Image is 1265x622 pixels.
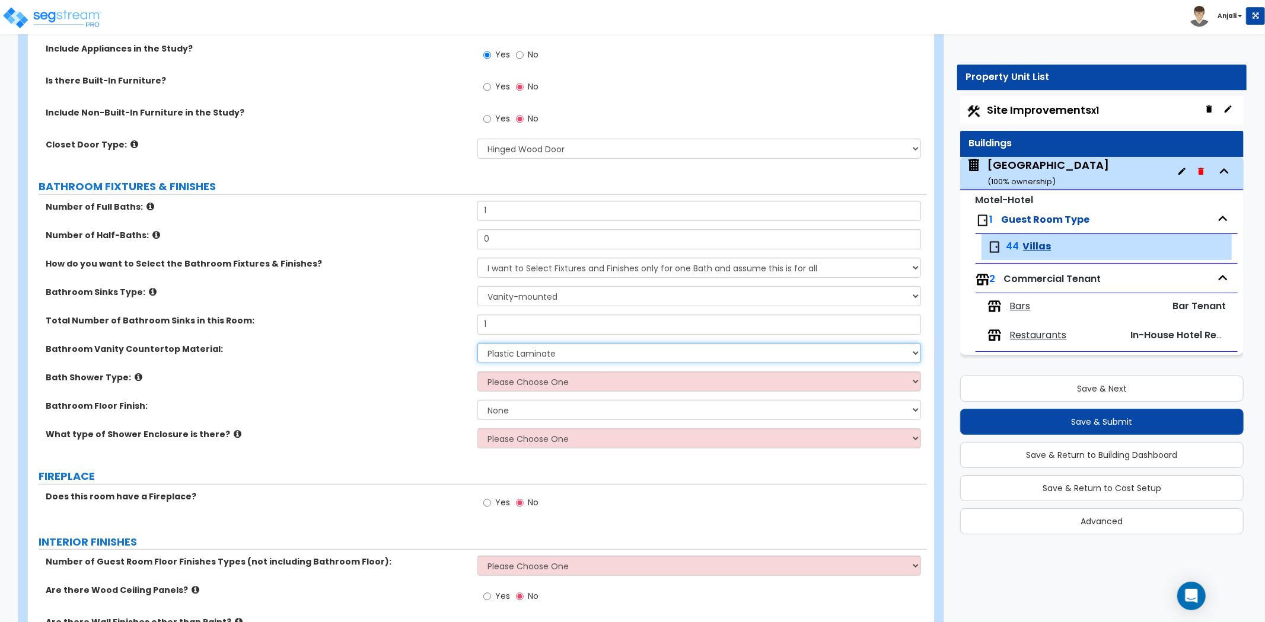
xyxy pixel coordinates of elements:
[39,469,927,484] label: FIREPLACE
[46,343,469,355] label: Bathroom Vanity Countertop Material:
[46,490,469,502] label: Does this room have a Fireplace?
[146,202,154,211] i: click for more info!
[516,81,524,94] input: No
[1189,6,1210,27] img: avatar.png
[969,137,1235,150] div: Buildings
[39,534,927,550] label: INTERIOR FINISHES
[1010,300,1031,313] span: Bars
[528,49,538,60] span: No
[135,373,142,381] i: click for more info!
[966,104,982,119] img: Construction.png
[483,113,491,126] input: Yes
[987,240,1002,254] img: door.png
[1130,328,1259,342] span: In-House Hotel Restaurant
[1023,240,1051,254] span: Villas
[966,70,1238,84] div: Property Unit List
[976,213,990,227] img: door.png
[966,158,1109,188] span: Crowne Plaza
[1177,582,1206,610] div: Open Intercom Messenger
[483,49,491,62] input: Yes
[1172,299,1226,313] span: Bar Tenant
[976,193,1034,207] small: Motel-Hotel
[46,75,469,86] label: Is there Built-In Furniture?
[1218,11,1237,20] b: Anjali
[46,400,469,412] label: Bathroom Floor Finish:
[1004,272,1101,286] span: Commercial Tenant
[1006,240,1019,254] span: 44
[495,496,510,508] span: Yes
[130,140,138,149] i: click for more info!
[1002,213,1090,226] span: Guest Room Type
[987,328,1002,342] img: tenants.png
[495,81,510,92] span: Yes
[483,496,491,509] input: Yes
[152,230,160,239] i: click for more info!
[960,508,1244,534] button: Advanced
[46,428,469,440] label: What type of Shower Enclosure is there?
[516,49,524,62] input: No
[46,258,469,270] label: How do you want to Select the Bathroom Fixtures & Finishes?
[46,286,469,298] label: Bathroom Sinks Type:
[987,299,1002,313] img: tenants.png
[516,113,524,126] input: No
[528,590,538,602] span: No
[46,201,469,213] label: Number of Full Baths:
[234,429,241,438] i: click for more info!
[46,139,469,150] label: Closet Door Type:
[483,81,491,94] input: Yes
[46,371,469,383] label: Bath Shower Type:
[966,158,982,173] img: building.svg
[46,107,469,118] label: Include Non-Built-In Furniture in the Study?
[960,442,1244,468] button: Save & Return to Building Dashboard
[987,102,1100,117] span: Site Improvements
[192,585,199,594] i: click for more info!
[149,287,157,296] i: click for more info!
[990,272,996,286] span: 2
[960,475,1244,501] button: Save & Return to Cost Setup
[990,213,993,226] span: 1
[987,158,1109,188] div: [GEOGRAPHIC_DATA]
[46,43,469,54] label: Include Appliances in the Study?
[39,179,927,194] label: BATHROOM FIXTURES & FINISHES
[1010,329,1067,342] span: Restaurants
[1092,104,1100,117] small: x1
[495,49,510,60] span: Yes
[528,113,538,124] span: No
[495,590,510,602] span: Yes
[987,176,1056,187] small: ( 100 % ownership)
[976,272,990,287] img: tenants.png
[2,6,103,30] img: logo_pro_r.png
[516,590,524,603] input: No
[528,496,538,508] span: No
[516,496,524,509] input: No
[495,113,510,124] span: Yes
[46,315,469,326] label: Total Number of Bathroom Sinks in this Room:
[46,556,469,568] label: Number of Guest Room Floor Finishes Types (not including Bathroom Floor):
[960,409,1244,435] button: Save & Submit
[483,590,491,603] input: Yes
[960,376,1244,402] button: Save & Next
[46,229,469,241] label: Number of Half-Baths:
[528,81,538,92] span: No
[46,584,469,596] label: Are there Wood Ceiling Panels?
